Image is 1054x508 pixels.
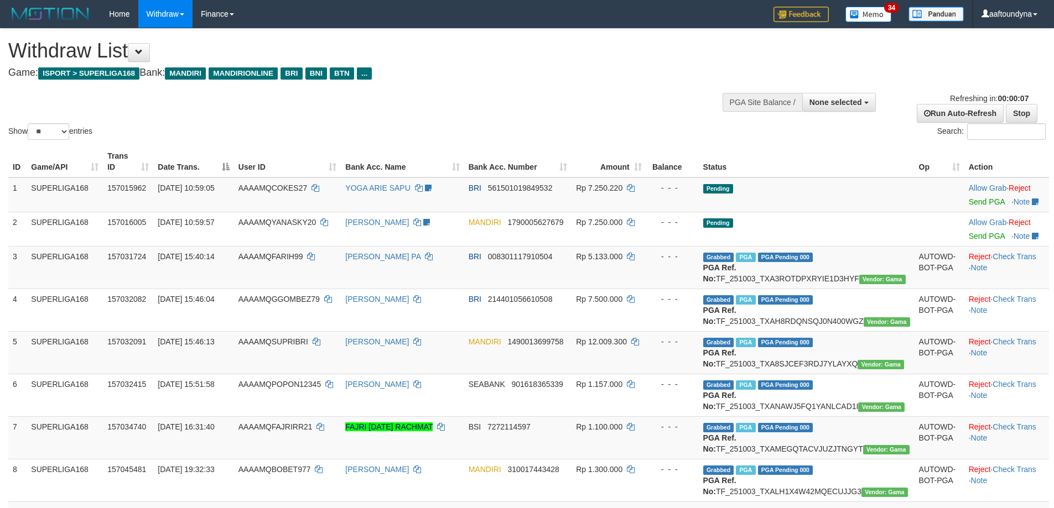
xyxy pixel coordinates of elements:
td: SUPERLIGA168 [27,177,103,212]
span: Rp 7.250.000 [576,218,622,227]
a: Note [971,263,988,272]
td: SUPERLIGA168 [27,416,103,459]
td: · · [964,246,1049,289]
span: 157032415 [107,380,146,389]
span: Copy 7272114597 to clipboard [487,422,531,431]
span: · [969,218,1009,227]
b: PGA Ref. No: [703,476,736,496]
span: ... [357,67,372,80]
span: Rp 1.300.000 [576,465,622,474]
img: panduan.png [908,7,964,22]
a: Check Trans [993,295,1036,303]
span: MANDIRI [469,337,501,346]
a: YOGA ARIE SAPU [345,184,411,192]
b: PGA Ref. No: [703,306,736,326]
span: Copy 1490013699758 to clipboard [507,337,563,346]
th: Status [699,146,915,177]
span: AAAAMQSUPRIBRI [238,337,308,346]
td: 1 [8,177,27,212]
td: 2 [8,212,27,246]
span: AAAAMQYANASKY20 [238,218,316,227]
th: ID [8,146,27,177]
a: [PERSON_NAME] PA [345,252,420,261]
span: Marked by aafsengchandara [736,380,755,390]
a: Reject [1009,184,1031,192]
span: · [969,184,1009,192]
td: · · [964,416,1049,459]
a: Send PGA [969,232,1005,240]
td: AUTOWD-BOT-PGA [915,289,964,331]
td: 8 [8,459,27,501]
a: [PERSON_NAME] [345,218,409,227]
td: TF_251003_TXA3ROTDPXRYIE1D3HYF [699,246,915,289]
span: Refreshing in: [950,94,1029,103]
span: PGA Pending [758,380,813,390]
span: AAAAMQBOBET977 [238,465,311,474]
b: PGA Ref. No: [703,263,736,283]
span: PGA Pending [758,253,813,262]
td: 3 [8,246,27,289]
th: Game/API: activate to sort column ascending [27,146,103,177]
th: Balance [646,146,699,177]
span: Marked by aafheankoy [736,295,755,305]
input: Search: [967,123,1046,140]
td: SUPERLIGA168 [27,289,103,331]
span: [DATE] 15:46:13 [158,337,214,346]
div: - - - [651,336,694,347]
div: PGA Site Balance / [723,93,802,112]
div: - - - [651,182,694,193]
span: Copy 561501019849532 to clipboard [488,184,553,192]
th: Op: activate to sort column ascending [915,146,964,177]
span: BRI [469,184,481,192]
span: [DATE] 15:46:04 [158,295,214,303]
th: Bank Acc. Number: activate to sort column ascending [464,146,572,177]
a: Note [971,476,988,485]
a: Reject [969,252,991,261]
a: Run Auto-Refresh [917,104,1004,123]
span: PGA Pending [758,423,813,432]
div: - - - [651,379,694,390]
span: Pending [703,218,733,228]
span: Vendor URL: https://trx31.1velocity.biz [864,317,910,327]
td: TF_251003_TXANAWJ5FQ1YANLCAD1I [699,374,915,416]
span: Marked by aafnonsreyleab [736,423,755,432]
td: · · [964,289,1049,331]
select: Showentries [28,123,69,140]
span: BTN [330,67,354,80]
td: AUTOWD-BOT-PGA [915,416,964,459]
a: Reject [1009,218,1031,227]
td: TF_251003_TXAH8RDQNSQJ0N400WGZ [699,289,915,331]
a: Check Trans [993,465,1036,474]
td: · · [964,459,1049,501]
span: Rp 7.250.220 [576,184,622,192]
button: None selected [802,93,876,112]
a: Note [1014,232,1030,240]
span: [DATE] 10:59:57 [158,218,214,227]
b: PGA Ref. No: [703,433,736,453]
span: PGA Pending [758,295,813,305]
span: BRI [281,67,302,80]
a: Note [971,433,988,442]
span: AAAAMQPOPON12345 [238,380,321,389]
a: [PERSON_NAME] [345,337,409,346]
label: Search: [937,123,1046,140]
a: Check Trans [993,337,1036,346]
span: AAAAMQFAJRIRR21 [238,422,313,431]
a: Reject [969,465,991,474]
th: Action [964,146,1049,177]
h4: Game: Bank: [8,67,692,78]
span: MANDIRI [469,465,501,474]
span: Marked by aafchoeunmanni [736,338,755,347]
div: - - - [651,464,694,475]
th: Amount: activate to sort column ascending [572,146,646,177]
span: [DATE] 19:32:33 [158,465,214,474]
a: FAJRI [DATE] RACHMAT [345,422,433,431]
td: TF_251003_TXALH1X4W42MQECUJJG3 [699,459,915,501]
span: 157045481 [107,465,146,474]
span: Copy 310017443428 to clipboard [507,465,559,474]
b: PGA Ref. No: [703,348,736,368]
a: Note [971,306,988,315]
span: Pending [703,184,733,193]
span: SEABANK [469,380,505,389]
td: · · [964,374,1049,416]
